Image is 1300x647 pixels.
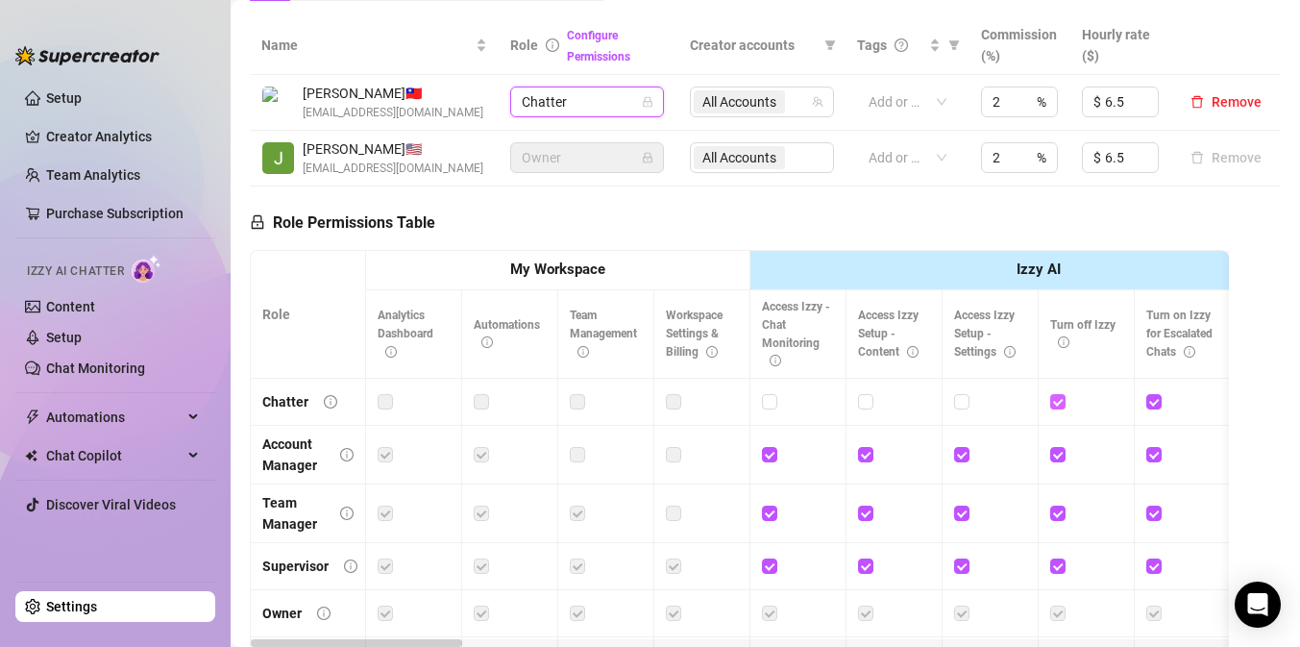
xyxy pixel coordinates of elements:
[770,355,781,366] span: info-circle
[46,330,82,345] a: Setup
[821,31,840,60] span: filter
[1184,346,1195,358] span: info-circle
[1004,346,1016,358] span: info-circle
[948,39,960,51] span: filter
[250,212,435,235] h5: Role Permissions Table
[481,336,493,348] span: info-circle
[340,507,354,520] span: info-circle
[857,35,887,56] span: Tags
[1058,336,1069,348] span: info-circle
[250,16,499,75] th: Name
[46,167,140,183] a: Team Analytics
[1212,94,1262,110] span: Remove
[27,262,124,281] span: Izzy AI Chatter
[546,38,559,52] span: info-circle
[1183,90,1269,113] button: Remove
[25,449,37,462] img: Chat Copilot
[944,31,964,60] span: filter
[702,91,776,112] span: All Accounts
[385,346,397,358] span: info-circle
[262,603,302,624] div: Owner
[303,83,483,104] span: [PERSON_NAME] 🇹🇼
[303,104,483,122] span: [EMAIL_ADDRESS][DOMAIN_NAME]
[303,160,483,178] span: [EMAIL_ADDRESS][DOMAIN_NAME]
[858,309,919,359] span: Access Izzy Setup - Content
[250,214,265,230] span: lock
[303,138,483,160] span: [PERSON_NAME] 🇺🇸
[1146,309,1213,359] span: Turn on Izzy for Escalated Chats
[46,299,95,314] a: Content
[262,391,308,412] div: Chatter
[969,16,1070,75] th: Commission (%)
[46,497,176,512] a: Discover Viral Videos
[317,607,331,620] span: info-circle
[474,318,540,350] span: Automations
[262,142,294,174] img: Jessica
[1183,146,1269,169] button: Remove
[1017,261,1061,278] strong: Izzy AI
[25,410,40,425] span: thunderbolt
[262,434,325,476] div: Account Manager
[694,90,785,113] span: All Accounts
[251,251,366,379] th: Role
[642,96,653,108] span: lock
[567,29,630,63] a: Configure Permissions
[510,261,605,278] strong: My Workspace
[510,37,538,53] span: Role
[824,39,836,51] span: filter
[1235,582,1281,628] div: Open Intercom Messenger
[46,599,97,614] a: Settings
[132,255,161,283] img: AI Chatter
[261,35,472,56] span: Name
[522,143,652,172] span: Owner
[46,361,145,376] a: Chat Monitoring
[895,38,908,52] span: question-circle
[262,87,294,118] img: Lhui Bernardo
[344,560,357,573] span: info-circle
[907,346,919,358] span: info-circle
[522,87,652,116] span: Chatter
[1070,16,1171,75] th: Hourly rate ($)
[262,492,325,535] div: Team Manager
[1050,318,1116,350] span: Turn off Izzy
[324,395,337,409] span: info-circle
[1190,95,1204,109] span: delete
[642,152,653,163] span: lock
[46,402,183,433] span: Automations
[340,448,354,461] span: info-circle
[378,309,433,359] span: Analytics Dashboard
[706,346,718,358] span: info-circle
[46,90,82,106] a: Setup
[46,206,184,221] a: Purchase Subscription
[577,346,589,358] span: info-circle
[812,96,823,108] span: team
[690,35,817,56] span: Creator accounts
[46,121,200,152] a: Creator Analytics
[954,309,1016,359] span: Access Izzy Setup - Settings
[46,440,183,471] span: Chat Copilot
[762,300,830,368] span: Access Izzy - Chat Monitoring
[570,309,637,359] span: Team Management
[666,309,723,359] span: Workspace Settings & Billing
[15,46,159,65] img: logo-BBDzfeDw.svg
[262,556,329,577] div: Supervisor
